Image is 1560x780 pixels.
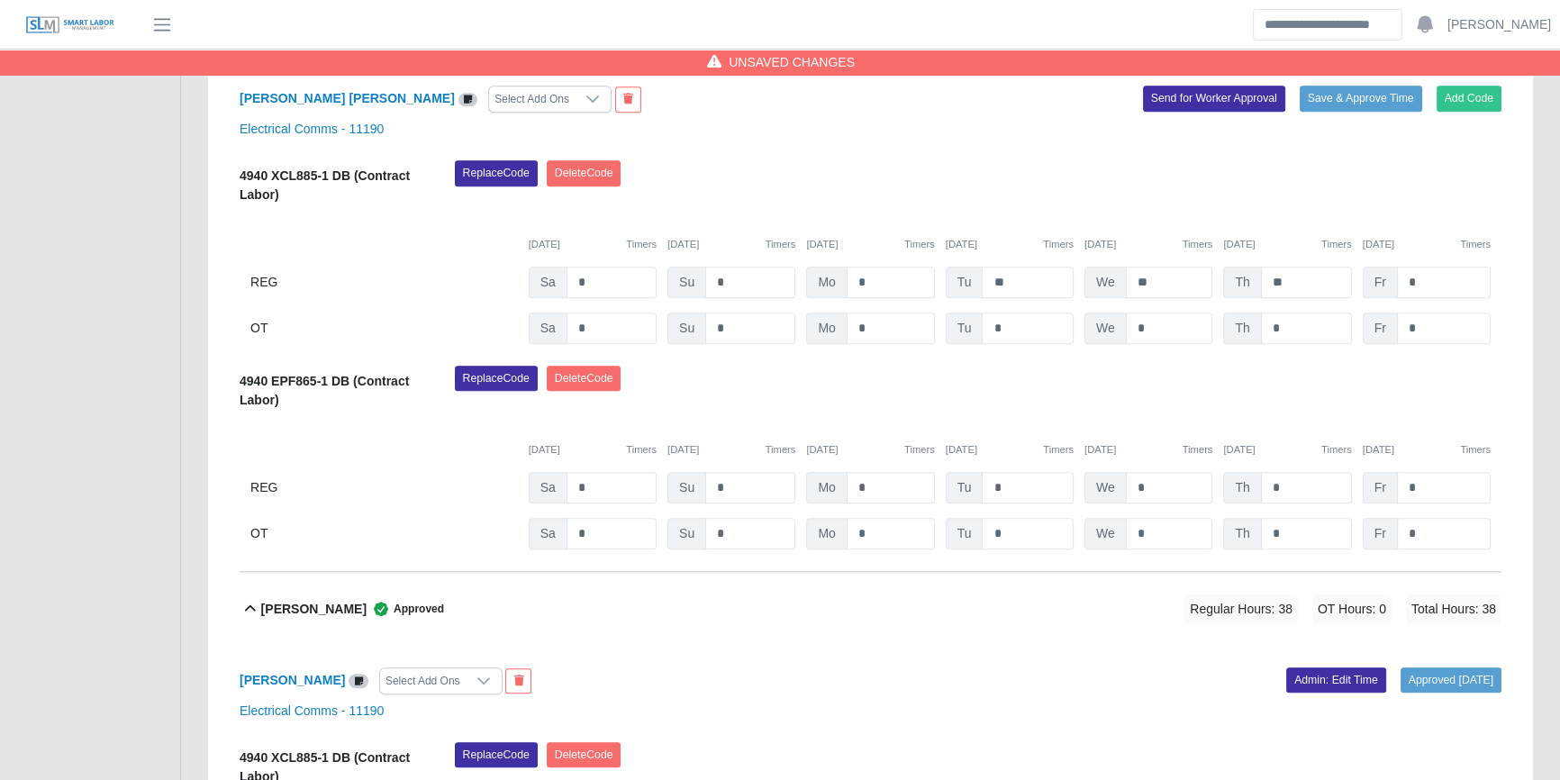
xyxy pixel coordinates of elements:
[455,366,538,391] button: ReplaceCode
[1253,9,1402,41] input: Search
[529,267,567,298] span: Sa
[529,442,657,458] div: [DATE]
[729,53,855,71] span: Unsaved Changes
[766,237,796,252] button: Timers
[1223,442,1351,458] div: [DATE]
[766,442,796,458] button: Timers
[547,742,621,767] button: DeleteCode
[529,518,567,549] span: Sa
[1321,442,1352,458] button: Timers
[25,15,115,35] img: SLM Logo
[261,600,367,619] b: [PERSON_NAME]
[1084,267,1127,298] span: We
[1406,594,1501,624] span: Total Hours: 38
[458,91,478,105] a: View/Edit Notes
[547,366,621,391] button: DeleteCode
[367,600,444,618] span: Approved
[946,518,984,549] span: Tu
[1184,594,1298,624] span: Regular Hours: 38
[904,237,935,252] button: Timers
[240,122,384,136] a: Electrical Comms - 11190
[240,673,345,687] a: [PERSON_NAME]
[667,442,795,458] div: [DATE]
[529,237,657,252] div: [DATE]
[806,442,934,458] div: [DATE]
[1363,472,1398,503] span: Fr
[250,313,518,344] div: OT
[946,237,1074,252] div: [DATE]
[806,518,847,549] span: Mo
[1223,472,1261,503] span: Th
[626,237,657,252] button: Timers
[1401,667,1501,693] a: Approved [DATE]
[1460,237,1491,252] button: Timers
[1363,237,1491,252] div: [DATE]
[806,313,847,344] span: Mo
[806,267,847,298] span: Mo
[547,160,621,186] button: DeleteCode
[1460,442,1491,458] button: Timers
[1084,442,1212,458] div: [DATE]
[1363,442,1491,458] div: [DATE]
[1286,667,1386,693] a: Admin: Edit Time
[380,668,466,694] div: Select Add Ons
[240,168,410,202] b: 4940 XCL885-1 DB (Contract Labor)
[806,237,934,252] div: [DATE]
[1043,237,1074,252] button: Timers
[806,472,847,503] span: Mo
[1183,237,1213,252] button: Timers
[250,518,518,549] div: OT
[1437,86,1502,111] button: Add Code
[667,267,706,298] span: Su
[1321,237,1352,252] button: Timers
[615,86,641,112] button: End Worker & Remove from the Timesheet
[1043,442,1074,458] button: Timers
[250,267,518,298] div: REG
[1183,442,1213,458] button: Timers
[455,742,538,767] button: ReplaceCode
[529,313,567,344] span: Sa
[1084,237,1212,252] div: [DATE]
[667,472,706,503] span: Su
[1300,86,1422,111] button: Save & Approve Time
[489,86,575,112] div: Select Add Ons
[455,160,538,186] button: ReplaceCode
[1084,313,1127,344] span: We
[667,313,706,344] span: Su
[1363,313,1398,344] span: Fr
[349,673,368,687] a: View/Edit Notes
[667,237,795,252] div: [DATE]
[626,442,657,458] button: Timers
[505,668,531,694] button: End Worker & Remove from the Timesheet
[946,267,984,298] span: Tu
[946,313,984,344] span: Tu
[1363,518,1398,549] span: Fr
[1223,518,1261,549] span: Th
[667,518,706,549] span: Su
[529,472,567,503] span: Sa
[240,374,409,407] b: 4940 EPF865-1 DB (Contract Labor)
[1084,472,1127,503] span: We
[240,703,384,718] a: Electrical Comms - 11190
[1223,267,1261,298] span: Th
[1312,594,1392,624] span: OT Hours: 0
[904,442,935,458] button: Timers
[1084,518,1127,549] span: We
[250,472,518,503] div: REG
[946,442,1074,458] div: [DATE]
[240,573,1501,646] button: [PERSON_NAME] Approved Regular Hours: 38 OT Hours: 0 Total Hours: 38
[1223,237,1351,252] div: [DATE]
[1363,267,1398,298] span: Fr
[240,91,455,105] a: [PERSON_NAME] [PERSON_NAME]
[1447,15,1551,34] a: [PERSON_NAME]
[946,472,984,503] span: Tu
[1143,86,1285,111] button: Send for Worker Approval
[1223,313,1261,344] span: Th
